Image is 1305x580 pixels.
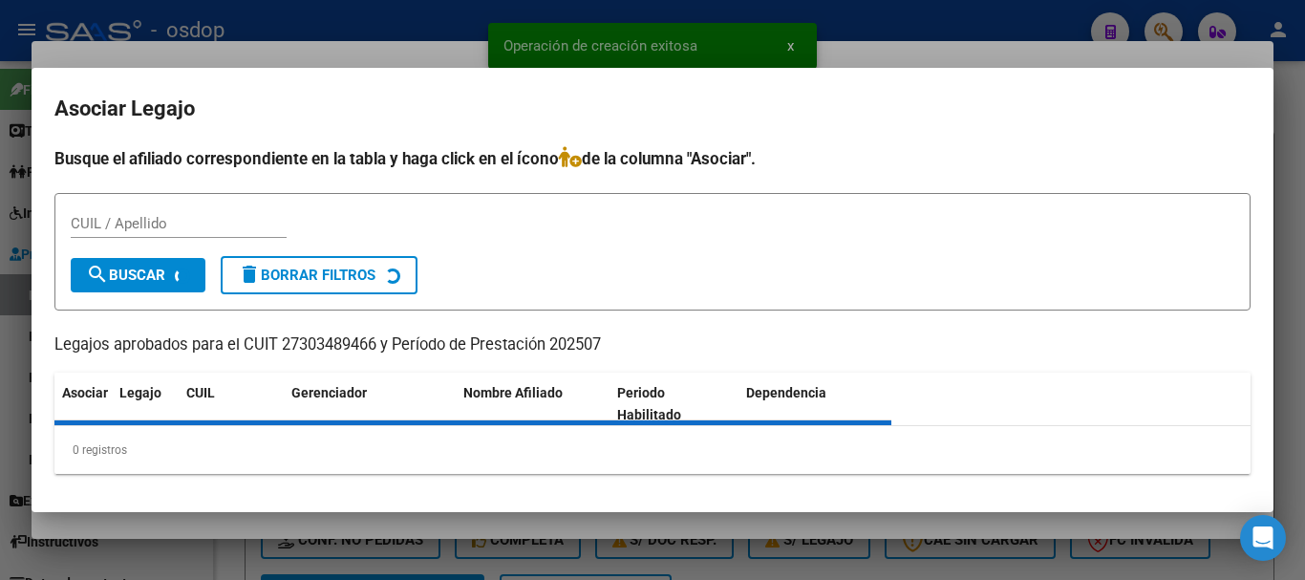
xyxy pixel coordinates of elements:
[186,385,215,400] span: CUIL
[54,333,1251,357] p: Legajos aprobados para el CUIT 27303489466 y Período de Prestación 202507
[112,373,179,436] datatable-header-cell: Legajo
[86,267,165,284] span: Buscar
[71,258,205,292] button: Buscar
[221,256,417,294] button: Borrar Filtros
[238,263,261,286] mat-icon: delete
[617,385,681,422] span: Periodo Habilitado
[463,385,563,400] span: Nombre Afiliado
[54,426,1251,474] div: 0 registros
[62,385,108,400] span: Asociar
[54,91,1251,127] h2: Asociar Legajo
[119,385,161,400] span: Legajo
[238,267,375,284] span: Borrar Filtros
[86,263,109,286] mat-icon: search
[738,373,892,436] datatable-header-cell: Dependencia
[54,373,112,436] datatable-header-cell: Asociar
[746,385,826,400] span: Dependencia
[456,373,610,436] datatable-header-cell: Nombre Afiliado
[610,373,738,436] datatable-header-cell: Periodo Habilitado
[54,146,1251,171] h4: Busque el afiliado correspondiente en la tabla y haga click en el ícono de la columna "Asociar".
[1240,515,1286,561] div: Open Intercom Messenger
[291,385,367,400] span: Gerenciador
[284,373,456,436] datatable-header-cell: Gerenciador
[179,373,284,436] datatable-header-cell: CUIL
